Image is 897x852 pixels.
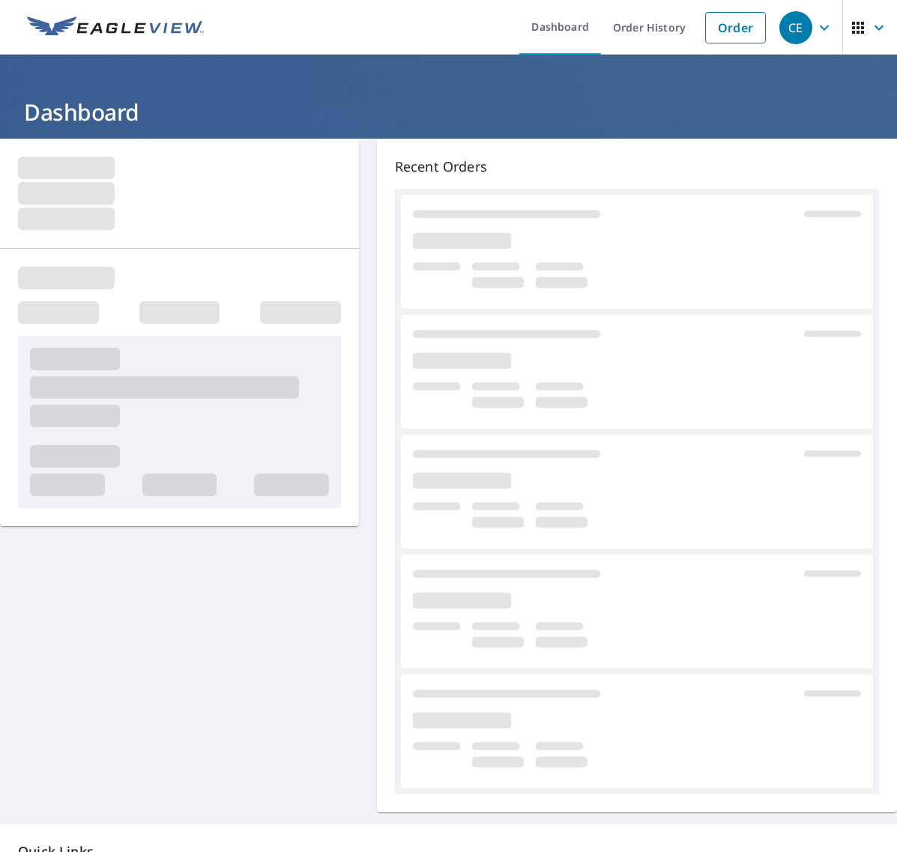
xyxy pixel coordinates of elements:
[27,16,204,39] img: EV Logo
[18,97,879,127] h1: Dashboard
[705,12,766,43] a: Order
[779,11,812,44] div: CE
[395,157,879,177] p: Recent Orders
